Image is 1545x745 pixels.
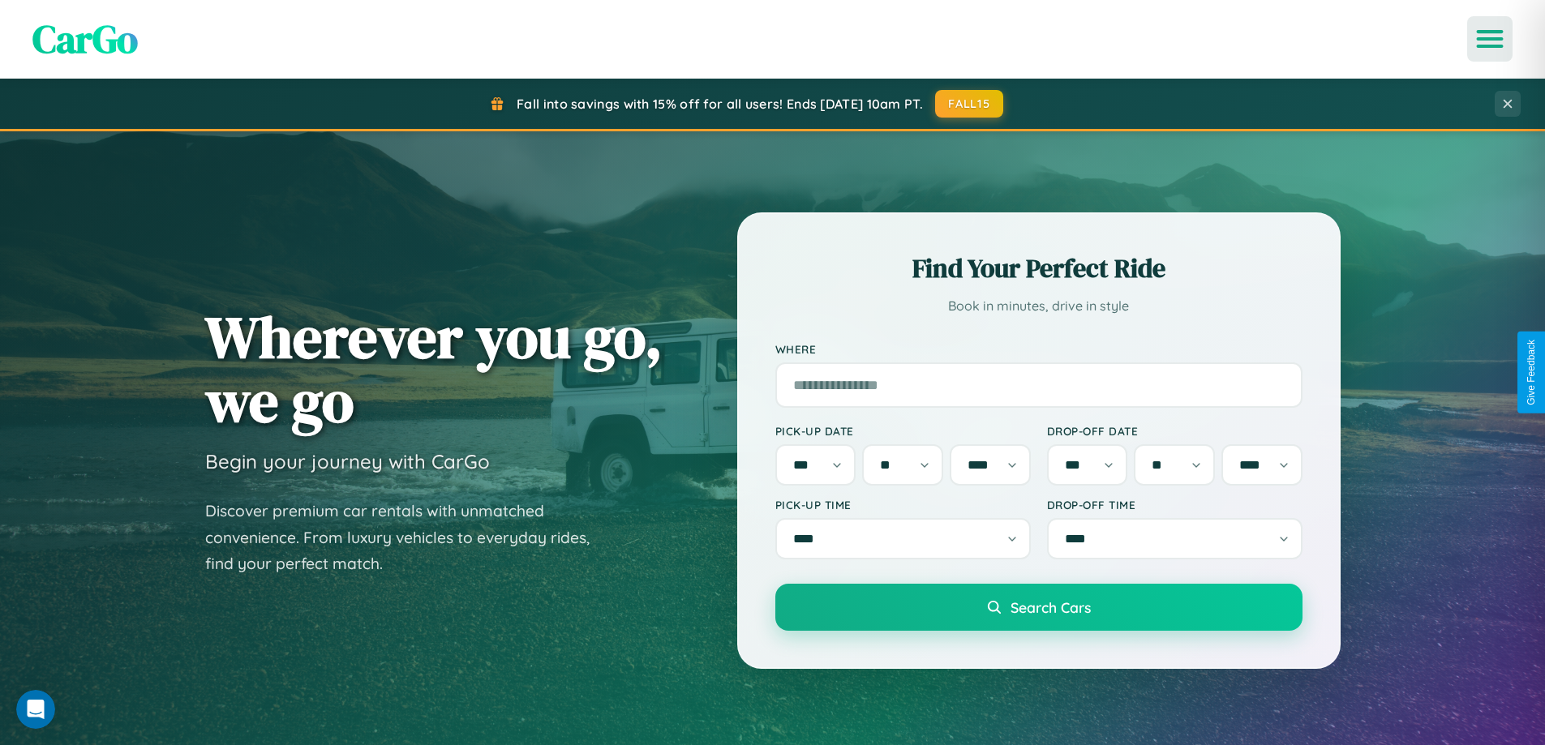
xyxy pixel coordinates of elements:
[517,96,923,112] span: Fall into savings with 15% off for all users! Ends [DATE] 10am PT.
[1467,16,1513,62] button: Open menu
[935,90,1003,118] button: FALL15
[16,690,55,729] iframe: Intercom live chat
[1011,598,1091,616] span: Search Cars
[1047,498,1303,512] label: Drop-off Time
[32,12,138,66] span: CarGo
[205,449,490,473] h3: Begin your journey with CarGo
[775,498,1031,512] label: Pick-up Time
[775,294,1303,318] p: Book in minutes, drive in style
[205,305,663,433] h1: Wherever you go, we go
[775,424,1031,438] label: Pick-up Date
[1047,424,1303,438] label: Drop-off Date
[1526,340,1537,405] div: Give Feedback
[775,584,1303,631] button: Search Cars
[775,342,1303,356] label: Where
[205,498,611,577] p: Discover premium car rentals with unmatched convenience. From luxury vehicles to everyday rides, ...
[775,250,1303,286] h2: Find Your Perfect Ride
